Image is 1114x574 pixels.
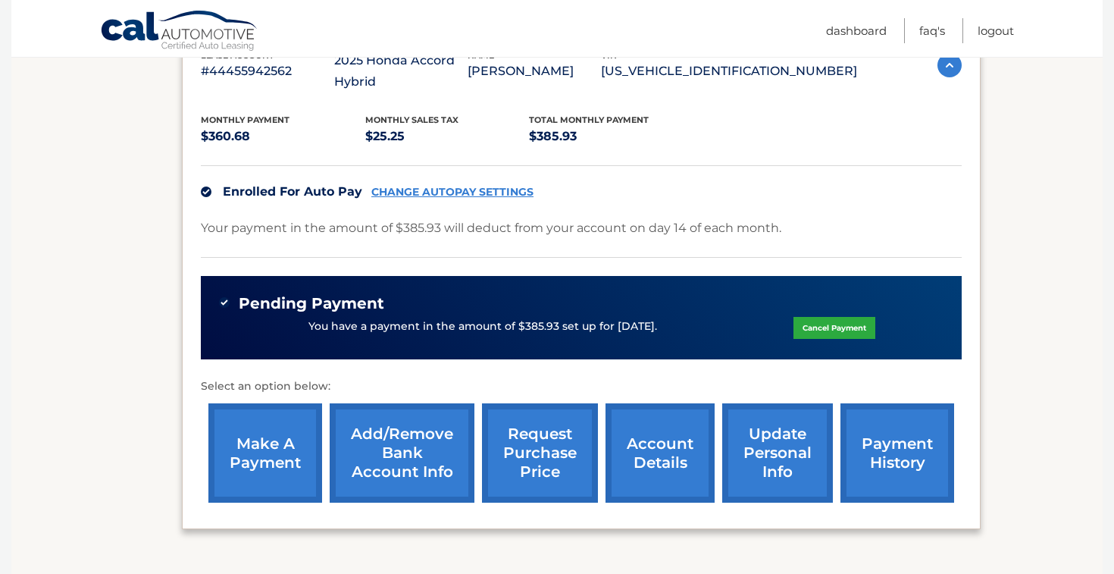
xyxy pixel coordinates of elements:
[826,18,887,43] a: Dashboard
[529,126,693,147] p: $385.93
[840,403,954,503] a: payment history
[919,18,945,43] a: FAQ's
[308,318,657,335] p: You have a payment in the amount of $385.93 set up for [DATE].
[365,114,458,125] span: Monthly sales Tax
[978,18,1014,43] a: Logout
[201,126,365,147] p: $360.68
[201,61,334,82] p: #44455942562
[239,294,384,313] span: Pending Payment
[100,10,259,54] a: Cal Automotive
[208,403,322,503] a: make a payment
[529,114,649,125] span: Total Monthly Payment
[219,297,230,308] img: check-green.svg
[201,187,211,197] img: check.svg
[482,403,598,503] a: request purchase price
[468,61,601,82] p: [PERSON_NAME]
[201,378,962,396] p: Select an option below:
[793,317,875,339] a: Cancel Payment
[365,126,530,147] p: $25.25
[606,403,715,503] a: account details
[330,403,474,503] a: Add/Remove bank account info
[937,53,962,77] img: accordion-active.svg
[223,184,362,199] span: Enrolled For Auto Pay
[722,403,833,503] a: update personal info
[334,50,468,93] p: 2025 Honda Accord Hybrid
[371,186,534,199] a: CHANGE AUTOPAY SETTINGS
[201,114,289,125] span: Monthly Payment
[601,61,857,82] p: [US_VEHICLE_IDENTIFICATION_NUMBER]
[201,218,781,239] p: Your payment in the amount of $385.93 will deduct from your account on day 14 of each month.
